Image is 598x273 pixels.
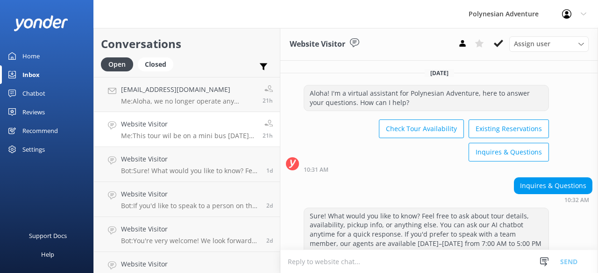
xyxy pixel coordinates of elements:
p: Me: Aloha, we no longer operate any helicopter rides for our Kauai tours. Our one day tours from ... [121,97,256,105]
div: Recommend [22,121,58,140]
h4: Website Visitor [121,119,256,129]
a: Open [101,59,138,69]
div: 10:32am 10-Aug-2025 (UTC -10:00) Pacific/Honolulu [514,196,592,203]
h3: Website Visitor [290,38,345,50]
span: Assign user [514,39,550,49]
h4: Website Visitor [121,189,259,199]
h4: Website Visitor [121,154,259,164]
a: Website VisitorBot:Sure! What would you like to know? Feel free to ask about tour details, availa... [94,147,280,182]
div: Settings [22,140,45,159]
div: Chatbot [22,84,45,103]
h2: Conversations [101,35,273,53]
a: Website VisitorBot:You're very welcome! We look forward to seeing you on a Polynesian Adventure.2d [94,217,280,252]
div: Closed [138,57,173,71]
div: Inbox [22,65,40,84]
img: yonder-white-logo.png [14,15,68,31]
strong: 10:31 AM [304,167,328,173]
div: Home [22,47,40,65]
a: [EMAIL_ADDRESS][DOMAIN_NAME]Me:Aloha, we no longer operate any helicopter rides for our Kauai tou... [94,77,280,112]
div: 10:31am 10-Aug-2025 (UTC -10:00) Pacific/Honolulu [304,166,549,173]
button: Check Tour Availability [379,119,464,138]
span: 07:31am 09-Aug-2025 (UTC -10:00) Pacific/Honolulu [266,202,273,210]
div: Sure! What would you like to know? Feel free to ask about tour details, availability, pickup info... [304,208,548,270]
div: Support Docs [29,226,67,245]
a: Closed [138,59,178,69]
span: 02:17pm 09-Aug-2025 (UTC -10:00) Pacific/Honolulu [266,167,273,175]
strong: 10:32 AM [564,197,589,203]
a: Website VisitorBot:If you'd like to speak to a person on the Polynesian Adventure Team, please ca... [94,182,280,217]
p: Bot: You're very welcome! We look forward to seeing you on a Polynesian Adventure. [121,237,259,245]
h4: Website Visitor [121,224,259,234]
div: Aloha! I'm a virtual assistant for Polynesian Adventure, here to answer your questions. How can I... [304,85,548,110]
div: Inquires & Questions [514,178,592,194]
span: 11:08am 10-Aug-2025 (UTC -10:00) Pacific/Honolulu [263,132,273,140]
p: Bot: If you'd like to speak to a person on the Polynesian Adventure Team, please call [PHONE_NUMB... [121,202,259,210]
span: 07:09am 09-Aug-2025 (UTC -10:00) Pacific/Honolulu [266,237,273,245]
span: [DATE] [425,69,454,77]
button: Existing Reservations [469,119,549,138]
p: Bot: Sure! What would you like to know? Feel free to ask about tour details, availability, pickup... [121,167,259,175]
button: Inquires & Questions [469,143,549,161]
div: Reviews [22,103,45,121]
div: Help [41,245,54,264]
h4: Website Visitor [121,259,259,269]
div: Assign User [509,36,589,51]
div: Open [101,57,133,71]
span: 11:13am 10-Aug-2025 (UTC -10:00) Pacific/Honolulu [263,97,273,105]
h4: [EMAIL_ADDRESS][DOMAIN_NAME] [121,84,256,95]
a: Website VisitorMe:This tour wil be on a mini bus [DATE] and we only have one seat available. If y... [94,112,280,147]
p: Me: This tour wil be on a mini bus [DATE] and we only have one seat available. If you have more i... [121,132,256,140]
